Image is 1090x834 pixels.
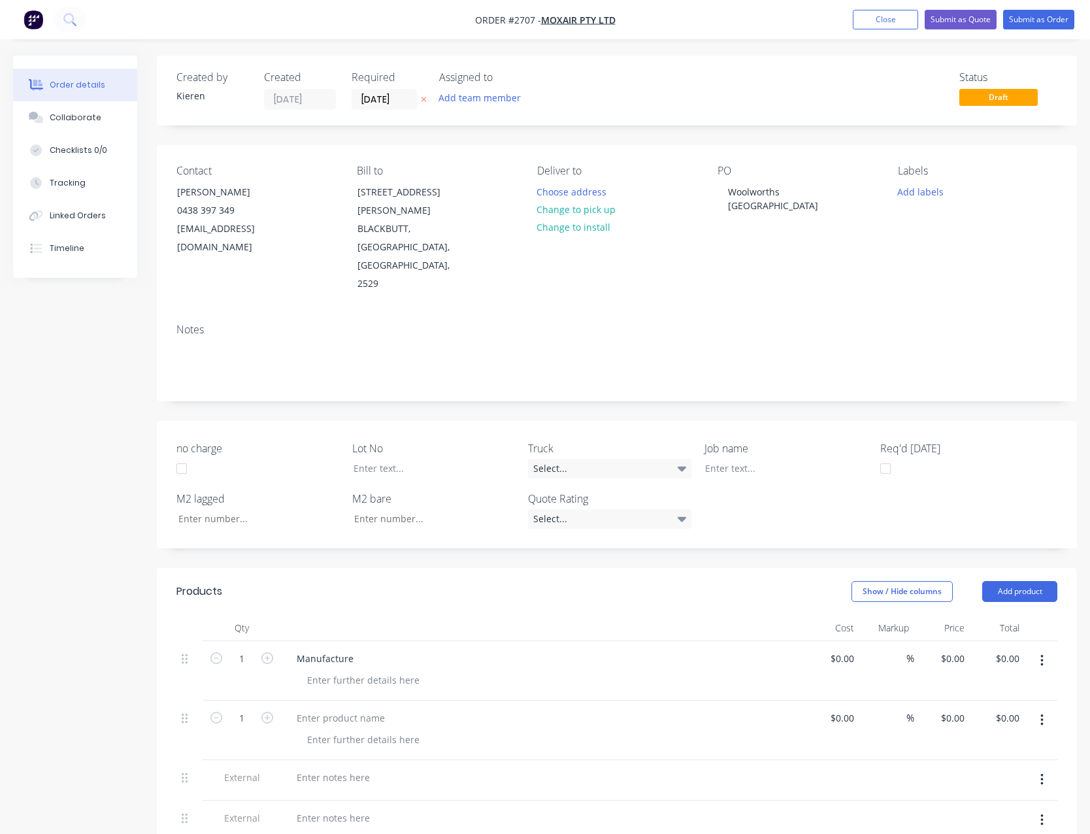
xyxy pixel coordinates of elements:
[343,509,516,529] input: Enter number...
[13,69,137,101] button: Order details
[530,182,614,200] button: Choose address
[851,581,953,602] button: Show / Hide columns
[891,182,951,200] button: Add labels
[914,615,970,641] div: Price
[176,89,248,103] div: Kieren
[286,649,364,668] div: Manufacture
[50,210,106,222] div: Linked Orders
[880,441,1044,456] label: Req'd [DATE]
[530,201,623,218] button: Change to pick up
[528,491,691,507] label: Quote Rating
[352,71,423,84] div: Required
[13,167,137,199] button: Tracking
[853,10,918,29] button: Close
[906,710,914,726] span: %
[13,101,137,134] button: Collaborate
[925,10,997,29] button: Submit as Quote
[475,14,541,26] span: Order #2707 -
[50,177,86,189] div: Tracking
[346,182,477,293] div: [STREET_ADDRESS][PERSON_NAME]BLACKBUTT, [GEOGRAPHIC_DATA], [GEOGRAPHIC_DATA], 2529
[357,220,466,293] div: BLACKBUTT, [GEOGRAPHIC_DATA], [GEOGRAPHIC_DATA], 2529
[718,182,877,215] div: Woolworths [GEOGRAPHIC_DATA]
[176,584,222,599] div: Products
[352,491,516,507] label: M2 bare
[959,89,1038,105] span: Draft
[176,441,340,456] label: no charge
[906,651,914,666] span: %
[970,615,1025,641] div: Total
[352,441,516,456] label: Lot No
[704,441,868,456] label: Job name
[13,134,137,167] button: Checklists 0/0
[177,201,286,220] div: 0438 397 349
[530,218,618,236] button: Change to install
[537,165,697,177] div: Deliver to
[176,165,336,177] div: Contact
[166,182,297,257] div: [PERSON_NAME]0438 397 349[EMAIL_ADDRESS][DOMAIN_NAME]
[439,89,528,107] button: Add team member
[528,459,691,478] div: Select...
[264,71,336,84] div: Created
[859,615,915,641] div: Markup
[718,165,877,177] div: PO
[1003,10,1074,29] button: Submit as Order
[208,771,276,784] span: External
[208,811,276,825] span: External
[203,615,281,641] div: Qty
[167,509,340,529] input: Enter number...
[959,71,1057,84] div: Status
[898,165,1057,177] div: Labels
[50,112,101,124] div: Collaborate
[528,441,691,456] label: Truck
[432,89,528,107] button: Add team member
[357,165,516,177] div: Bill to
[13,232,137,265] button: Timeline
[982,581,1057,602] button: Add product
[528,509,691,529] div: Select...
[177,183,286,201] div: [PERSON_NAME]
[176,491,340,507] label: M2 lagged
[50,79,105,91] div: Order details
[13,199,137,232] button: Linked Orders
[24,10,43,29] img: Factory
[804,615,859,641] div: Cost
[177,220,286,256] div: [EMAIL_ADDRESS][DOMAIN_NAME]
[50,242,84,254] div: Timeline
[176,324,1057,336] div: Notes
[50,144,107,156] div: Checklists 0/0
[357,183,466,220] div: [STREET_ADDRESS][PERSON_NAME]
[439,71,570,84] div: Assigned to
[541,14,616,26] a: Moxair Pty Ltd
[176,71,248,84] div: Created by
